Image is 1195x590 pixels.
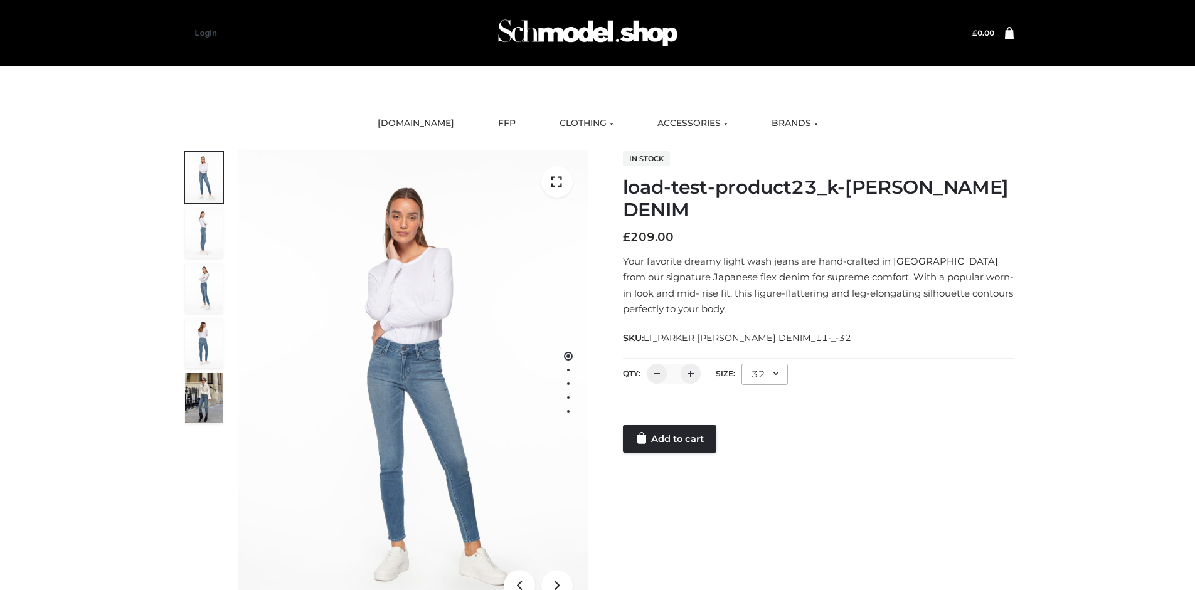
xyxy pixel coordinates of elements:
[550,110,623,137] a: CLOTHING
[185,152,223,203] img: 2001KLX-Ava-skinny-cove-1-scaled_9b141654-9513-48e5-b76c-3dc7db129200.jpg
[648,110,737,137] a: ACCESSORIES
[623,230,630,244] span: £
[623,425,716,453] a: Add to cart
[623,151,670,166] span: In stock
[623,369,640,378] label: QTY:
[644,332,851,344] span: LT_PARKER [PERSON_NAME] DENIM_11-_-32
[623,253,1014,317] p: Your favorite dreamy light wash jeans are hand-crafted in [GEOGRAPHIC_DATA] from our signature Ja...
[623,176,1014,221] h1: load-test-product23_k-[PERSON_NAME] DENIM
[494,8,682,58] img: Schmodel Admin 964
[368,110,464,137] a: [DOMAIN_NAME]
[972,28,994,38] a: £0.00
[195,28,217,38] a: Login
[972,28,977,38] span: £
[185,373,223,423] img: Bowery-Skinny_Cove-1.jpg
[623,230,674,244] bdi: 209.00
[185,263,223,313] img: 2001KLX-Ava-skinny-cove-3-scaled_eb6bf915-b6b9-448f-8c6c-8cabb27fd4b2.jpg
[185,318,223,368] img: 2001KLX-Ava-skinny-cove-2-scaled_32c0e67e-5e94-449c-a916-4c02a8c03427.jpg
[741,364,788,385] div: 32
[972,28,994,38] bdi: 0.00
[716,369,735,378] label: Size:
[623,330,852,345] span: SKU:
[489,110,525,137] a: FFP
[762,110,827,137] a: BRANDS
[185,208,223,258] img: 2001KLX-Ava-skinny-cove-4-scaled_4636a833-082b-4702-abec-fd5bf279c4fc.jpg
